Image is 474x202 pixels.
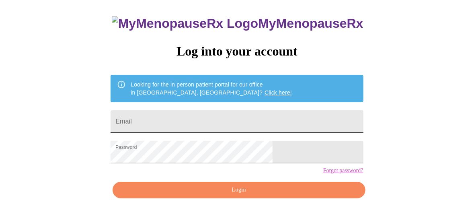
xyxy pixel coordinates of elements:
[112,16,363,31] h3: MyMenopauseRx
[131,77,292,100] div: Looking for the in person patient portal for our office in [GEOGRAPHIC_DATA], [GEOGRAPHIC_DATA]?
[112,16,258,31] img: MyMenopauseRx Logo
[113,182,365,198] button: Login
[122,185,356,195] span: Login
[111,44,363,59] h3: Log into your account
[265,89,292,96] a: Click here!
[323,167,363,174] a: Forgot password?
